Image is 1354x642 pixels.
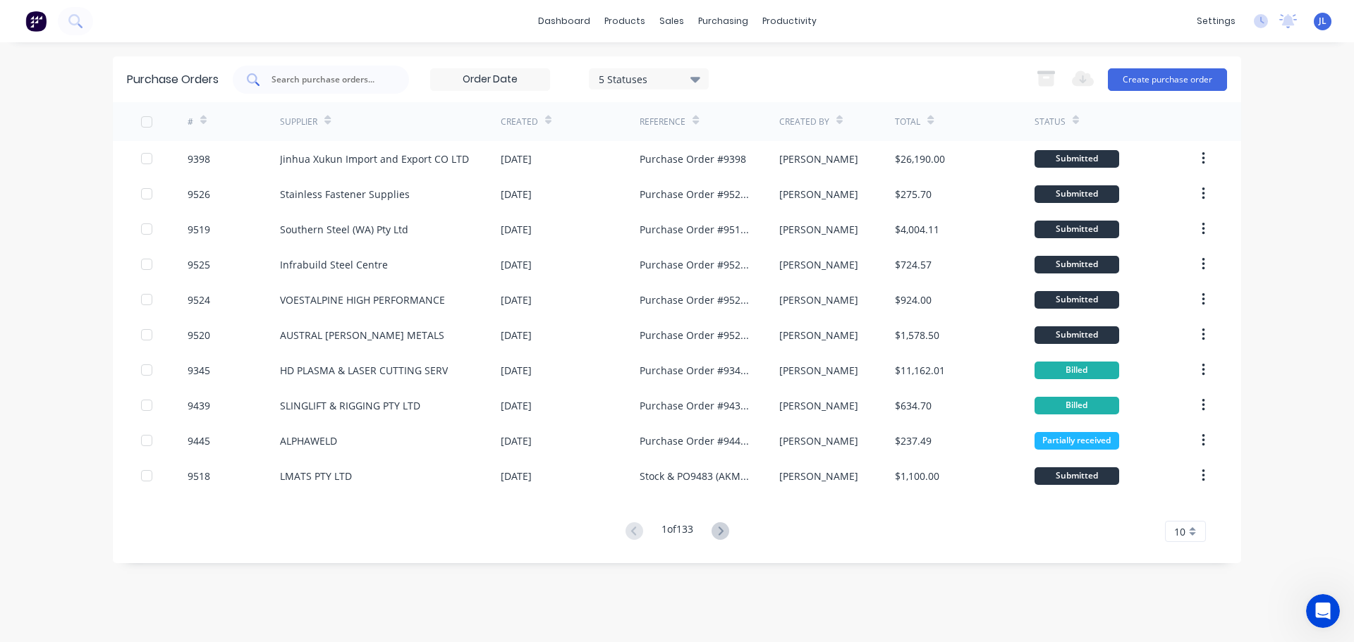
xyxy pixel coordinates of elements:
[652,11,691,32] div: sales
[1035,467,1119,485] div: Submitted
[280,187,410,202] div: Stainless Fastener Supplies
[895,363,945,378] div: $11,162.01
[188,187,210,202] div: 9526
[280,398,420,413] div: SLINGLIFT & RIGGING PTY LTD
[1035,116,1066,128] div: Status
[779,328,858,342] div: [PERSON_NAME]
[1174,524,1185,539] span: 10
[188,328,210,342] div: 9520
[895,152,945,166] div: $26,190.00
[640,398,750,413] div: Purchase Order #9439 - SLINGLIFT & RIGGING PTY LTD
[640,363,750,378] div: Purchase Order #9345 - HD PLASMA & LASER CUTTING SERV
[779,398,858,413] div: [PERSON_NAME]
[640,328,750,342] div: Purchase Order #9520 - AUSTRAL [PERSON_NAME] METALS
[895,398,932,413] div: $634.70
[188,398,210,413] div: 9439
[1035,256,1119,273] div: Submitted
[501,469,532,483] div: [DATE]
[280,257,388,272] div: Infrabuild Steel Centre
[1190,11,1243,32] div: settings
[640,257,750,272] div: Purchase Order #9525 - Infrabuild Steel Centre
[640,292,750,307] div: Purchase Order #9524 - VOESTALPINE HIGH PERFORMANCE
[1035,362,1119,379] div: Billed
[188,469,210,483] div: 9518
[1035,185,1119,203] div: Submitted
[25,11,47,32] img: Factory
[895,469,939,483] div: $1,100.00
[188,257,210,272] div: 9525
[779,363,858,378] div: [PERSON_NAME]
[640,152,746,166] div: Purchase Order #9398
[501,363,532,378] div: [DATE]
[1035,150,1119,168] div: Submitted
[779,116,829,128] div: Created By
[895,328,939,342] div: $1,578.50
[895,116,920,128] div: Total
[501,433,532,448] div: [DATE]
[779,433,858,448] div: [PERSON_NAME]
[640,469,750,483] div: Stock & PO9483 (AKM) AWB No - 8763484833 Xero PO #PO-1468
[501,257,532,272] div: [DATE]
[280,433,337,448] div: ALPHAWELD
[501,398,532,413] div: [DATE]
[779,257,858,272] div: [PERSON_NAME]
[1306,594,1340,628] iframe: Intercom live chat
[188,222,210,237] div: 9519
[895,433,932,448] div: $237.49
[280,469,352,483] div: LMATS PTY LTD
[895,292,932,307] div: $924.00
[280,328,444,342] div: AUSTRAL [PERSON_NAME] METALS
[270,73,387,87] input: Search purchase orders...
[188,152,210,166] div: 9398
[188,292,210,307] div: 9524
[895,257,932,272] div: $724.57
[895,187,932,202] div: $275.70
[501,116,538,128] div: Created
[640,433,750,448] div: Purchase Order #9445 - ALPHAWELD
[661,521,693,542] div: 1 of 133
[779,469,858,483] div: [PERSON_NAME]
[280,152,469,166] div: Jinhua Xukun Import and Export CO LTD
[501,187,532,202] div: [DATE]
[1035,221,1119,238] div: Submitted
[599,71,700,86] div: 5 Statuses
[1035,432,1119,450] div: Partially received
[597,11,652,32] div: products
[640,222,750,237] div: Purchase Order #9519 - Southern Steel (WA) Pty Ltd
[127,71,219,88] div: Purchase Orders
[531,11,597,32] a: dashboard
[501,152,532,166] div: [DATE]
[501,222,532,237] div: [DATE]
[188,433,210,448] div: 9445
[779,152,858,166] div: [PERSON_NAME]
[755,11,824,32] div: productivity
[280,222,408,237] div: Southern Steel (WA) Pty Ltd
[779,222,858,237] div: [PERSON_NAME]
[431,69,549,90] input: Order Date
[1035,291,1119,309] div: Submitted
[1319,15,1326,27] span: JL
[1108,68,1227,91] button: Create purchase order
[779,187,858,202] div: [PERSON_NAME]
[280,363,448,378] div: HD PLASMA & LASER CUTTING SERV
[280,116,317,128] div: Supplier
[691,11,755,32] div: purchasing
[280,292,445,307] div: VOESTALPINE HIGH PERFORMANCE
[895,222,939,237] div: $4,004.11
[188,363,210,378] div: 9345
[501,292,532,307] div: [DATE]
[1035,397,1119,414] div: Billed
[1035,326,1119,344] div: Submitted
[188,116,193,128] div: #
[640,187,750,202] div: Purchase Order #9526 - Stainless Fastener Supplies
[501,328,532,342] div: [DATE]
[640,116,685,128] div: Reference
[779,292,858,307] div: [PERSON_NAME]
